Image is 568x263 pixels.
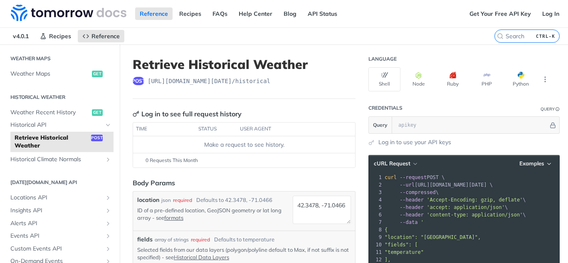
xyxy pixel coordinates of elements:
div: required [173,197,192,204]
span: Weather Maps [10,70,90,78]
div: 4 [369,196,383,204]
span: get [92,109,103,116]
a: API Status [303,7,342,20]
a: Reference [135,7,173,20]
th: user agent [237,123,338,136]
span: POST \ [385,175,445,180]
p: ID of a pre-defined location, GeoJSON geometry or lat long array - see [137,206,289,221]
div: array of strings [155,236,189,243]
span: 'content-type: application/json' [427,212,523,218]
span: "temperature" [385,249,424,255]
svg: Key [133,111,139,117]
div: Language [368,56,397,62]
span: Reference [91,32,120,40]
a: Recipes [35,30,76,42]
div: 7 [369,219,383,226]
span: --header [400,212,424,218]
span: fields [137,235,153,244]
a: Insights APIShow subpages for Insights API [6,204,114,217]
div: Query [541,106,555,112]
svg: Search [497,33,504,39]
button: Show subpages for Locations API [105,194,111,201]
span: Retrieve Historical Weather [15,134,89,150]
span: curl [385,175,397,180]
a: Log in to use your API keys [378,138,451,147]
input: apikey [394,117,548,133]
h2: Historical Weather [6,93,114,101]
button: Show subpages for Alerts API [105,220,111,227]
button: More Languages [539,73,551,86]
span: "location": "[GEOGRAPHIC_DATA]", [385,234,481,240]
div: 2 [369,181,383,189]
span: post [91,135,103,141]
span: \ [385,212,526,218]
button: Node [403,67,435,91]
span: Query [373,121,388,129]
span: { [385,227,388,233]
div: Defaults to temperature [214,236,274,244]
div: Body Params [133,178,175,188]
a: Recipes [175,7,206,20]
span: \ [385,189,439,195]
a: Weather Recent Historyget [6,106,114,119]
a: Historical Climate NormalsShow subpages for Historical Climate Normals [6,153,114,166]
span: Examples [519,160,544,167]
a: Weather Mapsget [6,68,114,80]
div: required [191,236,210,243]
h1: Retrieve Historical Weather [133,57,356,72]
span: Historical API [10,121,103,129]
h2: Weather Maps [6,55,114,62]
a: Custom Events APIShow subpages for Custom Events API [6,243,114,255]
span: --data [400,219,417,225]
label: location [137,196,159,204]
kbd: CTRL-K [534,32,557,40]
a: Retrieve Historical Weatherpost [10,132,114,152]
a: Historical APIHide subpages for Historical API [6,119,114,131]
span: \ [385,204,508,210]
button: cURL Request [371,160,420,168]
svg: More ellipsis [541,76,549,83]
button: Examples [516,160,555,168]
a: Log In [538,7,564,20]
div: 8 [369,226,383,234]
span: [URL][DOMAIN_NAME][DATE] \ [385,182,493,188]
button: Hide subpages for Historical API [105,122,111,128]
div: Credentials [368,105,403,111]
div: 6 [369,211,383,219]
div: 1 [369,174,383,181]
span: --header [400,197,424,203]
a: Locations APIShow subpages for Locations API [6,192,114,204]
a: formats [164,214,183,221]
span: ], [385,257,390,263]
span: cURL Request [374,160,410,167]
span: --compressed [400,189,436,195]
a: Blog [279,7,301,20]
a: Get Your Free API Key [465,7,536,20]
div: Defaults to 42.3478, -71.0466 [196,196,272,204]
div: 3 [369,189,383,196]
span: \ [385,197,526,203]
p: Selected fields from our data layers (polygon/polyline default to Max, if not suffix is not speci... [137,246,351,261]
div: json [161,197,171,204]
img: Tomorrow.io Weather API Docs [11,5,126,21]
span: --url [400,182,415,188]
button: Show subpages for Insights API [105,207,111,214]
div: Log in to see full request history [133,109,242,119]
div: 11 [369,248,383,256]
span: Events API [10,232,103,240]
span: Recipes [49,32,71,40]
th: time [133,123,195,136]
button: Ruby [437,67,469,91]
button: Show subpages for Custom Events API [105,246,111,252]
a: Events APIShow subpages for Events API [6,230,114,242]
div: QueryInformation [541,106,560,112]
span: 0 Requests This Month [146,157,198,164]
span: Historical Climate Normals [10,155,103,164]
a: Reference [78,30,124,42]
div: 5 [369,204,383,211]
span: https://api.tomorrow.io/v4/historical [148,77,270,85]
textarea: 42.3478, -71.0466 [293,196,351,224]
span: ' [421,219,424,225]
span: v4.0.1 [8,30,33,42]
button: Show subpages for Events API [105,233,111,239]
